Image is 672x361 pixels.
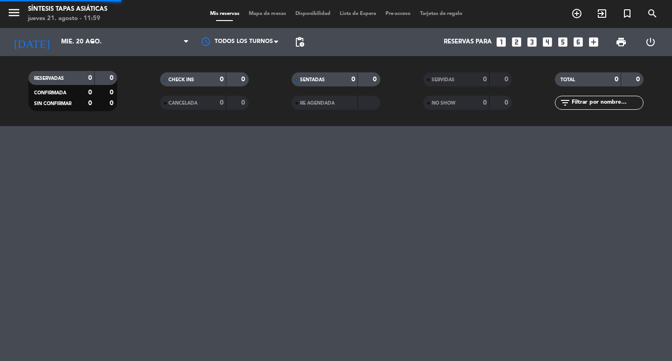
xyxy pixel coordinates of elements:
strong: 0 [110,75,115,81]
i: exit_to_app [596,8,608,19]
button: menu [7,6,21,23]
span: TOTAL [560,78,575,82]
span: CANCELADA [168,101,197,106]
span: SERVIDAS [432,78,455,82]
strong: 0 [373,76,378,83]
span: Pre-acceso [381,11,415,16]
i: looks_3 [526,36,538,48]
strong: 0 [483,99,487,106]
div: LOG OUT [636,28,665,56]
strong: 0 [220,99,224,106]
div: Síntesis Tapas Asiáticas [28,5,107,14]
span: Mis reservas [205,11,244,16]
span: CHECK INS [168,78,194,82]
span: SIN CONFIRMAR [34,101,71,106]
span: RE AGENDADA [300,101,335,106]
span: Lista de Espera [335,11,381,16]
span: SENTADAS [300,78,325,82]
i: looks_one [495,36,507,48]
i: [DATE] [7,32,56,52]
strong: 0 [220,76,224,83]
strong: 0 [241,76,247,83]
span: Reservas para [444,38,492,46]
strong: 0 [351,76,355,83]
i: filter_list [560,97,571,108]
i: arrow_drop_down [87,36,98,48]
i: turned_in_not [622,8,633,19]
strong: 0 [88,75,92,81]
input: Filtrar por nombre... [571,98,643,108]
i: add_box [588,36,600,48]
strong: 0 [504,99,510,106]
i: looks_two [511,36,523,48]
strong: 0 [636,76,642,83]
strong: 0 [88,100,92,106]
span: pending_actions [294,36,305,48]
i: looks_4 [541,36,553,48]
span: Tarjetas de regalo [415,11,467,16]
strong: 0 [110,100,115,106]
strong: 0 [241,99,247,106]
strong: 0 [110,89,115,96]
i: looks_5 [557,36,569,48]
i: looks_6 [572,36,584,48]
strong: 0 [483,76,487,83]
span: print [616,36,627,48]
i: search [647,8,658,19]
span: CONFIRMADA [34,91,66,95]
i: power_settings_new [645,36,656,48]
strong: 0 [504,76,510,83]
i: menu [7,6,21,20]
div: jueves 21. agosto - 11:59 [28,14,107,23]
span: RESERVADAS [34,76,64,81]
span: Disponibilidad [291,11,335,16]
span: NO SHOW [432,101,455,106]
strong: 0 [615,76,618,83]
i: add_circle_outline [571,8,582,19]
strong: 0 [88,89,92,96]
span: Mapa de mesas [244,11,291,16]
